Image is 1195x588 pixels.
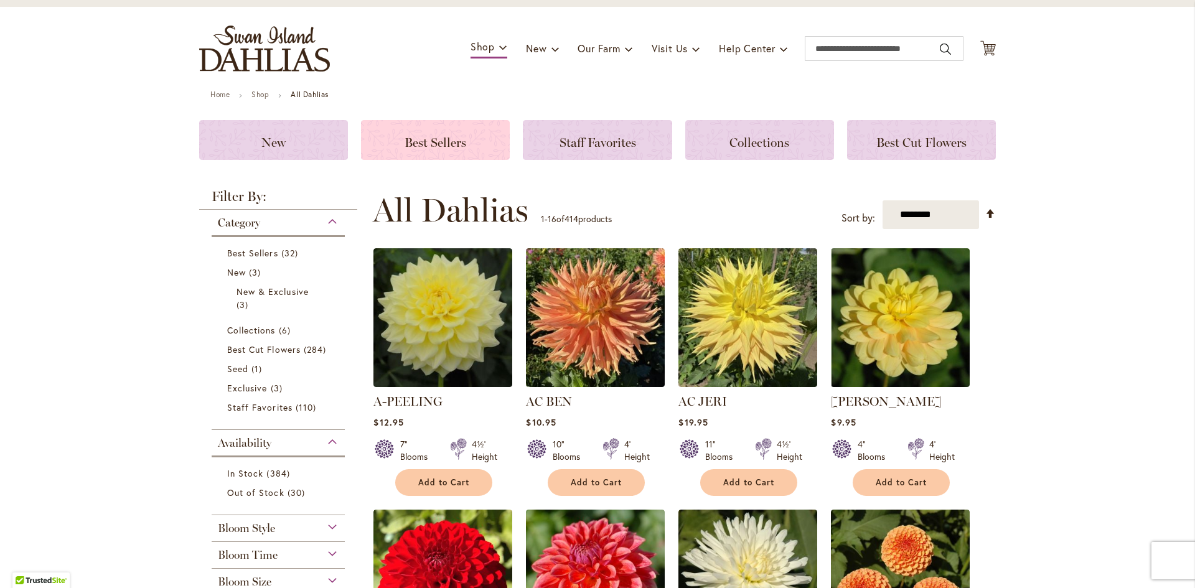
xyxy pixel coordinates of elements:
[853,469,950,496] button: Add to Cart
[729,135,789,150] span: Collections
[218,216,260,230] span: Category
[571,477,622,488] span: Add to Cart
[227,467,263,479] span: In Stock
[279,324,294,337] span: 6
[227,247,278,259] span: Best Sellers
[199,26,330,72] a: store logo
[418,477,469,488] span: Add to Cart
[624,438,650,463] div: 4' Height
[719,42,776,55] span: Help Center
[373,416,403,428] span: $12.95
[237,285,323,311] a: New &amp; Exclusive
[400,438,435,463] div: 7" Blooms
[652,42,688,55] span: Visit Us
[227,487,284,498] span: Out of Stock
[227,324,276,336] span: Collections
[548,213,556,225] span: 16
[831,378,970,390] a: AHOY MATEY
[471,40,495,53] span: Shop
[281,246,301,259] span: 32
[700,469,797,496] button: Add to Cart
[831,248,970,387] img: AHOY MATEY
[678,378,817,390] a: AC Jeri
[678,248,817,387] img: AC Jeri
[705,438,740,463] div: 11" Blooms
[227,246,332,259] a: Best Sellers
[361,120,510,160] a: Best Sellers
[472,438,497,463] div: 4½' Height
[218,436,271,450] span: Availability
[526,378,665,390] a: AC BEN
[271,381,286,394] span: 3
[831,416,856,428] span: $9.95
[227,343,332,356] a: Best Cut Flowers
[373,192,528,229] span: All Dahlias
[553,438,588,463] div: 10" Blooms
[251,90,269,99] a: Shop
[929,438,955,463] div: 4' Height
[227,363,248,375] span: Seed
[251,362,265,375] span: 1
[373,378,512,390] a: A-Peeling
[227,266,332,279] a: New
[218,548,278,562] span: Bloom Time
[523,120,672,160] a: Staff Favorites
[678,394,727,409] a: AC JERI
[296,401,319,414] span: 110
[541,209,612,229] p: - of products
[526,248,665,387] img: AC BEN
[373,394,443,409] a: A-PEELING
[685,120,834,160] a: Collections
[723,477,774,488] span: Add to Cart
[237,298,251,311] span: 3
[237,286,309,297] span: New & Exclusive
[560,135,636,150] span: Staff Favorites
[304,343,329,356] span: 284
[227,324,332,337] a: Collections
[526,42,546,55] span: New
[678,416,708,428] span: $19.95
[227,401,332,414] a: Staff Favorites
[227,467,332,480] a: In Stock 384
[261,135,286,150] span: New
[777,438,802,463] div: 4½' Height
[578,42,620,55] span: Our Farm
[858,438,893,463] div: 4" Blooms
[227,486,332,499] a: Out of Stock 30
[288,486,308,499] span: 30
[526,416,556,428] span: $10.95
[210,90,230,99] a: Home
[541,213,545,225] span: 1
[395,469,492,496] button: Add to Cart
[876,135,967,150] span: Best Cut Flowers
[227,382,267,394] span: Exclusive
[227,266,246,278] span: New
[373,248,512,387] img: A-Peeling
[199,190,357,210] strong: Filter By:
[841,207,875,230] label: Sort by:
[218,521,275,535] span: Bloom Style
[227,362,332,375] a: Seed
[291,90,329,99] strong: All Dahlias
[249,266,264,279] span: 3
[847,120,996,160] a: Best Cut Flowers
[548,469,645,496] button: Add to Cart
[526,394,572,409] a: AC BEN
[831,394,942,409] a: [PERSON_NAME]
[876,477,927,488] span: Add to Cart
[227,381,332,394] a: Exclusive
[565,213,578,225] span: 414
[9,544,44,579] iframe: Launch Accessibility Center
[227,343,301,355] span: Best Cut Flowers
[405,135,466,150] span: Best Sellers
[227,401,293,413] span: Staff Favorites
[266,467,293,480] span: 384
[199,120,348,160] a: New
